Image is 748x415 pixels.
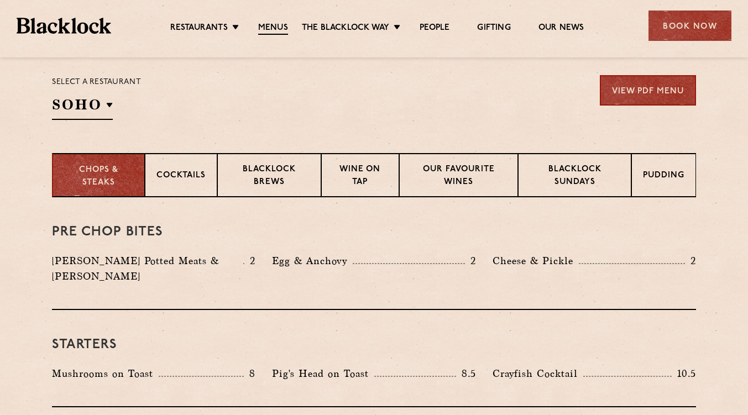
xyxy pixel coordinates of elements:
[493,366,583,381] p: Crayfish Cocktail
[52,225,696,239] h3: Pre Chop Bites
[477,23,510,34] a: Gifting
[52,95,113,120] h2: SOHO
[538,23,584,34] a: Our News
[643,170,684,183] p: Pudding
[530,164,620,190] p: Blacklock Sundays
[170,23,228,34] a: Restaurants
[272,366,374,381] p: Pig's Head on Toast
[493,253,579,269] p: Cheese & Pickle
[229,164,310,190] p: Blacklock Brews
[672,366,696,381] p: 10.5
[456,366,476,381] p: 8.5
[52,253,243,284] p: [PERSON_NAME] Potted Meats & [PERSON_NAME]
[244,366,255,381] p: 8
[64,164,133,189] p: Chops & Steaks
[600,75,696,106] a: View PDF Menu
[465,254,476,268] p: 2
[156,170,206,183] p: Cocktails
[244,254,255,268] p: 2
[52,366,159,381] p: Mushrooms on Toast
[420,23,449,34] a: People
[685,254,696,268] p: 2
[648,10,731,41] div: Book Now
[411,164,507,190] p: Our favourite wines
[272,253,353,269] p: Egg & Anchovy
[52,338,696,352] h3: Starters
[333,164,387,190] p: Wine on Tap
[52,75,141,90] p: Select a restaurant
[17,18,111,34] img: BL_Textured_Logo-footer-cropped.svg
[302,23,389,34] a: The Blacklock Way
[258,23,288,35] a: Menus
